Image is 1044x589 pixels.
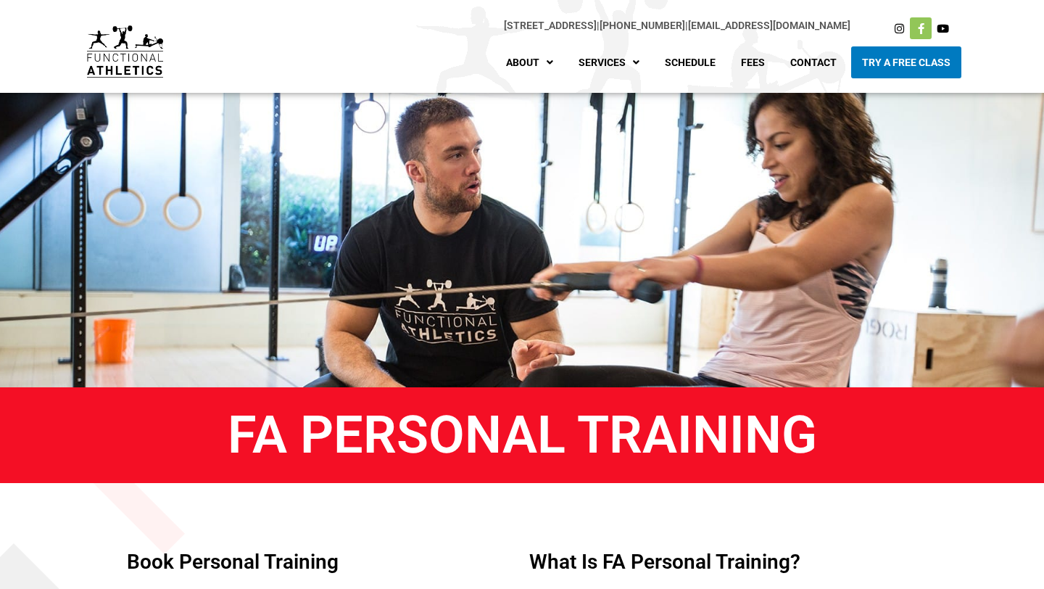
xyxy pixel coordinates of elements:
a: Services [568,46,650,78]
a: Fees [730,46,776,78]
img: default-logo [87,25,163,78]
p: | [192,17,850,34]
a: Try A Free Class [851,46,961,78]
a: Contact [779,46,848,78]
a: [PHONE_NUMBER] [600,20,685,31]
a: [EMAIL_ADDRESS][DOMAIN_NAME] [688,20,850,31]
a: About [495,46,564,78]
h4: What is FA Personal Training? [529,552,917,572]
h4: Book Personal Training [127,552,515,572]
a: [STREET_ADDRESS] [504,20,597,31]
span: | [504,20,600,31]
h1: FA Personal Training [22,409,1022,461]
a: Schedule [654,46,726,78]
